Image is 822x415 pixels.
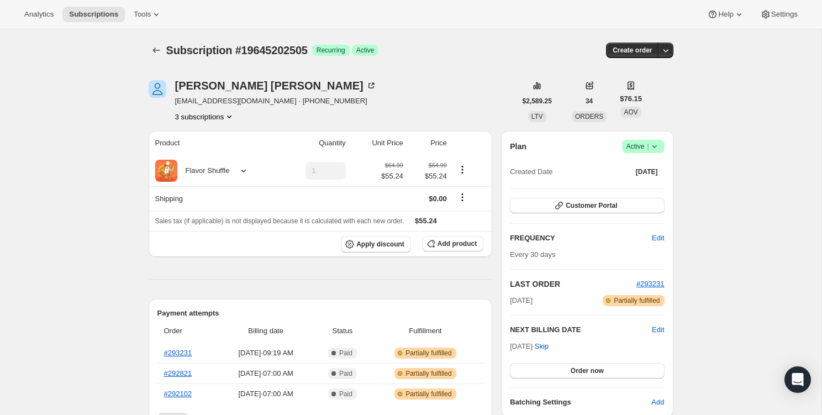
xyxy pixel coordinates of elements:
span: Add [651,397,664,408]
span: Billing date [220,325,311,337]
span: AOV [624,108,637,116]
span: Tools [134,10,151,19]
span: LTV [531,113,543,120]
span: Every 30 days [510,250,555,259]
span: Subscriptions [69,10,118,19]
button: Order now [510,363,664,379]
span: Nicole Adams [149,80,166,98]
button: Edit [645,229,671,247]
button: Product actions [454,164,471,176]
button: Apply discount [341,236,411,253]
button: Customer Portal [510,198,664,213]
th: Product [149,131,277,155]
span: $76.15 [620,93,642,104]
th: Shipping [149,186,277,211]
span: [DATE] · [510,342,549,350]
a: #293231 [636,280,665,288]
span: Partially fulfilled [614,296,660,305]
span: Active [356,46,375,55]
h2: LAST ORDER [510,279,636,290]
span: | [647,142,649,151]
th: Unit Price [349,131,407,155]
span: Partially fulfilled [405,349,451,358]
h2: NEXT BILLING DATE [510,324,652,335]
button: Help [700,7,751,22]
span: $2,589.25 [523,97,552,106]
span: [DATE] · 09:19 AM [220,348,311,359]
span: Recurring [317,46,345,55]
div: [PERSON_NAME] [PERSON_NAME] [175,80,377,91]
span: Subscription #19645202505 [166,44,308,56]
h2: Payment attempts [157,308,484,319]
span: Apply discount [356,240,404,249]
span: Paid [339,390,352,398]
div: Flavor Shuffle [177,165,230,176]
button: Create order [606,43,658,58]
small: $64.99 [385,162,403,169]
span: $0.00 [429,195,447,203]
span: Status [318,325,367,337]
th: Quantity [277,131,349,155]
button: [DATE] [629,164,665,180]
span: Sales tax (if applicable) is not displayed because it is calculated with each new order. [155,217,404,225]
h6: Batching Settings [510,397,651,408]
button: $2,589.25 [516,93,558,109]
span: Add product [438,239,477,248]
span: Analytics [24,10,54,19]
span: Settings [771,10,798,19]
button: Analytics [18,7,60,22]
img: product img [155,160,177,182]
button: #293231 [636,279,665,290]
span: Create order [613,46,652,55]
span: Paid [339,369,352,378]
div: Open Intercom Messenger [784,366,811,393]
h2: FREQUENCY [510,233,652,244]
span: Active [626,141,660,152]
span: Fulfillment [374,325,477,337]
span: [DATE] · 07:00 AM [220,388,311,400]
button: Add product [422,236,483,251]
h2: Plan [510,141,526,152]
button: Subscriptions [62,7,125,22]
span: [DATE] · 07:00 AM [220,368,311,379]
button: Add [645,393,671,411]
button: Edit [652,324,664,335]
span: $55.24 [381,171,403,182]
span: $55.24 [415,217,437,225]
span: Order now [571,366,604,375]
span: Partially fulfilled [405,369,451,378]
button: Tools [127,7,168,22]
span: Help [718,10,733,19]
span: Edit [652,233,664,244]
span: [DATE] [636,167,658,176]
small: $64.99 [429,162,447,169]
span: 34 [586,97,593,106]
span: [EMAIL_ADDRESS][DOMAIN_NAME] · [PHONE_NUMBER] [175,96,377,107]
span: Partially fulfilled [405,390,451,398]
span: ORDERS [575,113,603,120]
button: Product actions [175,111,235,122]
a: #292102 [164,390,192,398]
span: [DATE] [510,295,533,306]
a: #293231 [164,349,192,357]
span: Paid [339,349,352,358]
span: Created Date [510,166,552,177]
span: $55.24 [410,171,447,182]
th: Order [157,319,218,343]
span: Skip [535,341,549,352]
button: Skip [528,338,555,355]
button: Settings [753,7,804,22]
span: Customer Portal [566,201,617,210]
th: Price [407,131,450,155]
button: 34 [579,93,599,109]
a: #292821 [164,369,192,377]
button: Shipping actions [454,191,471,203]
button: Subscriptions [149,43,164,58]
